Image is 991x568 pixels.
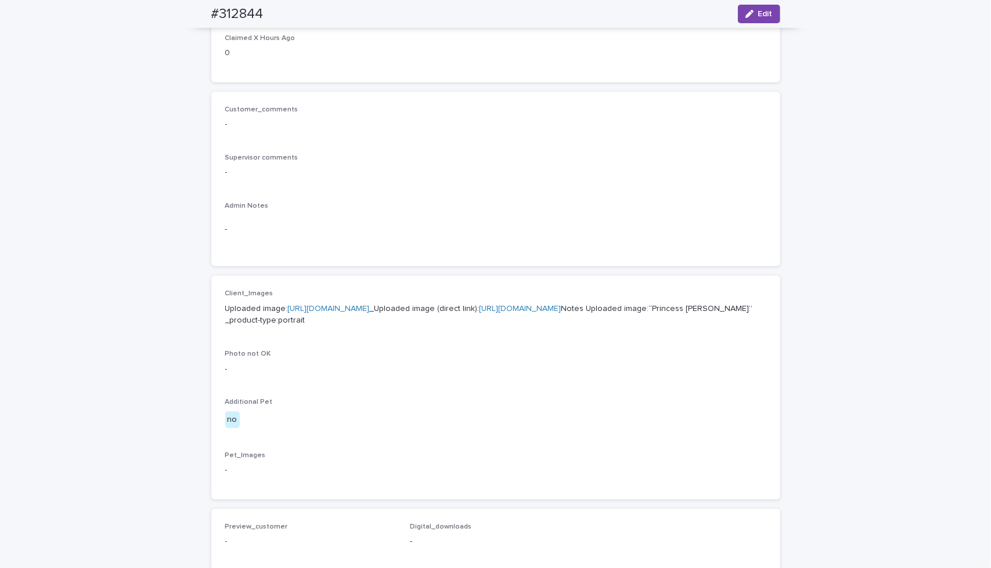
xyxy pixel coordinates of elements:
span: Edit [758,10,773,18]
span: Digital_downloads [410,523,471,530]
p: Uploaded image: _Uploaded image (direct link): Notes Uploaded image:“Princess [PERSON_NAME]” _pro... [225,303,766,327]
span: Client_Images [225,290,273,297]
p: - [225,536,397,548]
h2: #312844 [211,6,264,23]
span: Additional Pet [225,399,273,406]
p: - [225,464,766,476]
span: Supervisor comments [225,154,298,161]
p: - [225,118,766,131]
p: - [225,363,766,375]
p: - [410,536,581,548]
p: - [225,167,766,179]
span: Claimed X Hours Ago [225,35,296,42]
span: Customer_comments [225,106,298,113]
span: Pet_Images [225,452,266,459]
span: Admin Notes [225,202,269,209]
button: Edit [738,5,780,23]
a: [URL][DOMAIN_NAME] [288,305,370,313]
div: no [225,411,240,428]
span: Preview_customer [225,523,288,530]
a: [URL][DOMAIN_NAME] [480,305,561,313]
p: 0 [225,47,397,59]
span: Photo not OK [225,350,271,357]
p: - [225,223,766,236]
